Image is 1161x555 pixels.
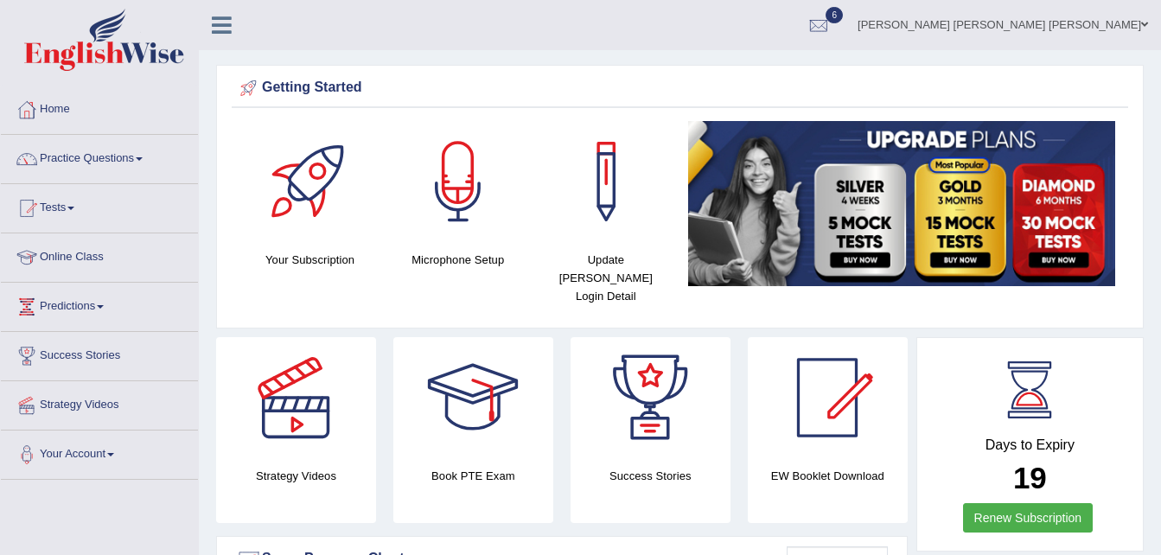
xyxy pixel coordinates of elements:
[1,283,198,326] a: Predictions
[245,251,375,269] h4: Your Subscription
[1,184,198,227] a: Tests
[393,467,553,485] h4: Book PTE Exam
[1,381,198,424] a: Strategy Videos
[1,233,198,277] a: Online Class
[236,75,1124,101] div: Getting Started
[1,86,198,129] a: Home
[392,251,523,269] h4: Microphone Setup
[571,467,730,485] h4: Success Stories
[216,467,376,485] h4: Strategy Videos
[963,503,1094,533] a: Renew Subscription
[1,431,198,474] a: Your Account
[748,467,908,485] h4: EW Booklet Download
[936,437,1124,453] h4: Days to Expiry
[688,121,1115,286] img: small5.jpg
[826,7,843,23] span: 6
[1,332,198,375] a: Success Stories
[540,251,671,305] h4: Update [PERSON_NAME] Login Detail
[1013,461,1047,494] b: 19
[1,135,198,178] a: Practice Questions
